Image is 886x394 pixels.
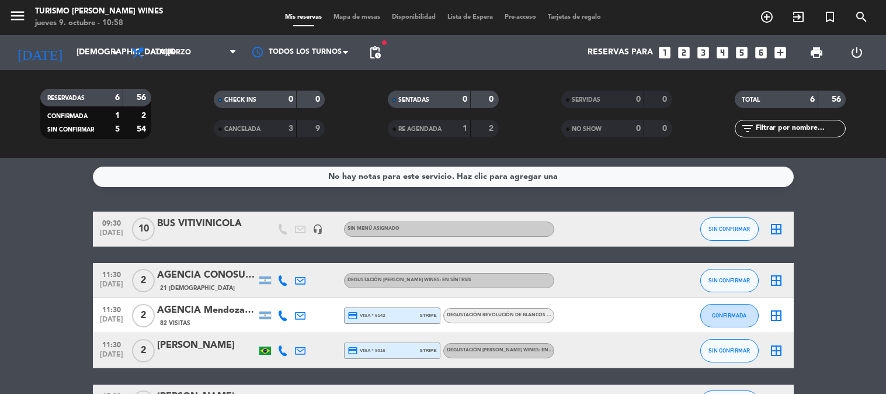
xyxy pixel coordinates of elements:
[742,97,760,103] span: TOTAL
[769,344,783,358] i: border_all
[224,97,256,103] span: CHECK INS
[279,14,328,20] span: Mis reservas
[137,125,148,133] strong: 54
[760,10,774,24] i: add_circle_outline
[769,309,783,323] i: border_all
[662,125,669,133] strong: 0
[753,45,769,60] i: looks_6
[160,284,235,293] span: 21 [DEMOGRAPHIC_DATA]
[97,267,126,281] span: 11:30
[137,94,148,102] strong: 56
[542,14,607,20] span: Tarjetas de regalo
[132,217,155,241] span: 10
[386,14,442,20] span: Disponibilidad
[700,339,759,362] button: SIN CONFIRMAR
[132,304,155,327] span: 2
[823,10,837,24] i: turned_in_not
[700,304,759,327] button: CONFIRMADA
[315,95,322,103] strong: 0
[837,35,877,70] div: LOG OUT
[850,46,864,60] i: power_settings_new
[97,229,126,243] span: [DATE]
[315,125,322,133] strong: 9
[442,14,499,20] span: Lista de Espera
[810,95,815,103] strong: 6
[115,112,120,120] strong: 1
[9,7,26,25] i: menu
[700,269,759,292] button: SIN CONFIRMAR
[712,312,746,319] span: CONFIRMADA
[809,46,824,60] span: print
[115,94,120,102] strong: 6
[328,170,558,184] div: No hay notas para este servicio. Haz clic para agregar una
[47,127,94,133] span: SIN CONFIRMAR
[708,277,750,284] span: SIN CONFIRMAR
[97,351,126,364] span: [DATE]
[447,313,603,317] span: DEGUSTACIÓN REVOLUCIÓN DE BLANCOS Y ROSADOS
[157,216,256,231] div: BUS VITIVINICOLA
[499,14,542,20] span: Pre-acceso
[328,14,386,20] span: Mapa de mesas
[348,310,385,321] span: visa * 6142
[572,97,600,103] span: SERVIDAS
[9,7,26,29] button: menu
[708,347,750,354] span: SIN CONFIRMAR
[636,95,641,103] strong: 0
[97,302,126,316] span: 11:30
[97,281,126,294] span: [DATE]
[35,18,163,29] div: jueves 9. octubre - 10:58
[289,95,293,103] strong: 0
[35,6,163,18] div: Turismo [PERSON_NAME] Wines
[662,95,669,103] strong: 0
[769,222,783,236] i: border_all
[348,310,358,321] i: credit_card
[489,125,496,133] strong: 2
[791,10,805,24] i: exit_to_app
[420,312,437,319] span: stripe
[141,112,148,120] strong: 2
[734,45,749,60] i: looks_5
[398,126,442,132] span: RE AGENDADA
[854,10,868,24] i: search
[160,319,190,328] span: 82 Visitas
[348,345,385,356] span: visa * 9016
[588,48,653,57] span: Reservas para
[572,126,602,132] span: NO SHOW
[109,46,123,60] i: arrow_drop_down
[368,46,382,60] span: pending_actions
[398,97,429,103] span: SENTADAS
[708,226,750,232] span: SIN CONFIRMAR
[157,268,256,283] div: AGENCIA CONOSUR (SUSI)
[769,274,783,288] i: border_all
[9,40,71,65] i: [DATE]
[132,339,155,362] span: 2
[741,122,755,136] i: filter_list
[312,224,323,234] i: headset_mic
[97,337,126,351] span: 11:30
[97,316,126,329] span: [DATE]
[132,269,155,292] span: 2
[463,125,467,133] strong: 1
[348,345,358,356] i: credit_card
[463,95,467,103] strong: 0
[47,113,88,119] span: CONFIRMADA
[348,278,471,282] span: DEGUSTACIÓN [PERSON_NAME] WINES: EN SÍNTESIS
[696,45,711,60] i: looks_3
[489,95,496,103] strong: 0
[289,125,293,133] strong: 3
[115,125,120,133] strong: 5
[773,45,788,60] i: add_box
[157,338,256,353] div: [PERSON_NAME]
[224,126,260,132] span: CANCELADA
[676,45,692,60] i: looks_two
[447,348,571,352] span: DEGUSTACIÓN [PERSON_NAME] WINES: EN SÍNTESIS
[700,217,759,241] button: SIN CONFIRMAR
[47,95,85,101] span: RESERVADAS
[715,45,730,60] i: looks_4
[151,49,191,57] span: Almuerzo
[832,95,843,103] strong: 56
[381,39,388,46] span: fiber_manual_record
[348,226,399,231] span: Sin menú asignado
[657,45,672,60] i: looks_one
[97,216,126,229] span: 09:30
